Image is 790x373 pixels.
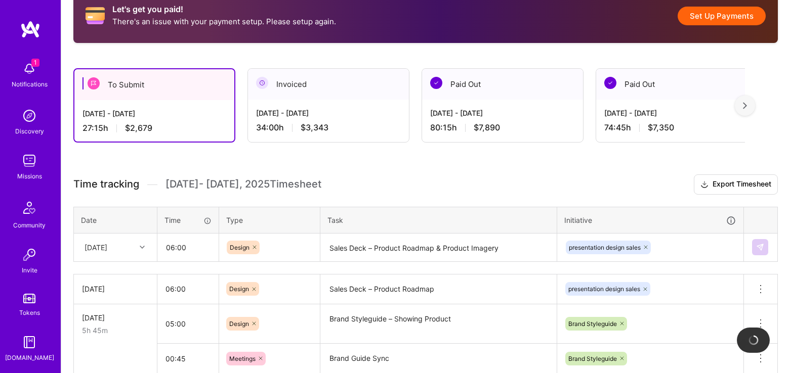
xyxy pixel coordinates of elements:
[17,196,41,220] img: Community
[430,122,575,133] div: 80:15 h
[157,345,219,372] input: HH:MM
[604,77,616,89] img: Paid Out
[74,207,157,233] th: Date
[321,305,556,343] textarea: Brand Styleguide – Showing Product
[19,245,39,265] img: Invite
[422,69,583,100] div: Paid Out
[301,122,328,133] span: $3,343
[82,108,226,119] div: [DATE] - [DATE]
[596,69,757,100] div: Paid Out
[15,126,44,136] div: Discovery
[140,245,145,250] i: icon Chevron
[229,285,249,293] span: Design
[564,214,736,226] div: Initiative
[430,77,442,89] img: Paid Out
[568,285,640,293] span: presentation design sales
[248,69,409,100] div: Invoiced
[12,79,48,89] div: Notifications
[19,59,39,79] img: bell
[82,325,149,336] div: 5h 45m
[19,307,40,318] div: Tokens
[474,122,500,133] span: $7,890
[158,234,218,261] input: HH:MM
[112,16,336,27] p: There's an issue with your payment setup. Please setup again.
[604,122,749,133] div: 74:45 h
[5,352,54,363] div: [DOMAIN_NAME]
[256,122,401,133] div: 34:00 h
[31,59,39,67] span: 1
[321,345,556,372] textarea: Brand Guide Sync
[229,320,249,328] span: Design
[13,220,46,230] div: Community
[86,6,105,25] i: icon CreditCard
[112,5,336,14] h2: Let's get you paid!
[23,294,35,303] img: tokens
[678,7,766,25] button: Set Up Payments
[648,122,674,133] span: $7,350
[256,77,268,89] img: Invoiced
[82,312,149,323] div: [DATE]
[19,106,39,126] img: discovery
[430,108,575,118] div: [DATE] - [DATE]
[17,171,42,181] div: Missions
[82,284,149,294] div: [DATE]
[73,178,139,191] span: Time tracking
[694,174,778,195] button: Export Timesheet
[164,215,212,225] div: Time
[569,244,641,251] span: presentation design sales
[700,179,709,190] i: icon Download
[19,332,39,352] img: guide book
[747,334,760,346] img: loading
[756,243,764,251] img: Submit
[568,355,617,362] span: Brand Styleguide
[125,123,152,133] span: $2,679
[230,244,250,251] span: Design
[22,265,37,275] div: Invite
[604,108,749,118] div: [DATE] - [DATE]
[88,77,100,89] img: To Submit
[85,242,107,253] div: [DATE]
[19,151,39,171] img: teamwork
[157,275,219,302] input: HH:MM
[568,320,617,328] span: Brand Styleguide
[229,355,256,362] span: Meetings
[256,108,401,118] div: [DATE] - [DATE]
[82,123,226,133] div: 27:15 h
[321,235,556,261] textarea: Sales Deck – Product Roadmap & Product Imagery
[74,69,234,100] div: To Submit
[165,178,321,191] span: [DATE] - [DATE] , 2025 Timesheet
[321,275,556,304] textarea: Sales Deck – Product Roadmap
[743,102,747,109] img: right
[752,239,769,255] div: null
[20,20,40,38] img: logo
[219,207,320,233] th: Type
[157,310,219,337] input: HH:MM
[320,207,557,233] th: Task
